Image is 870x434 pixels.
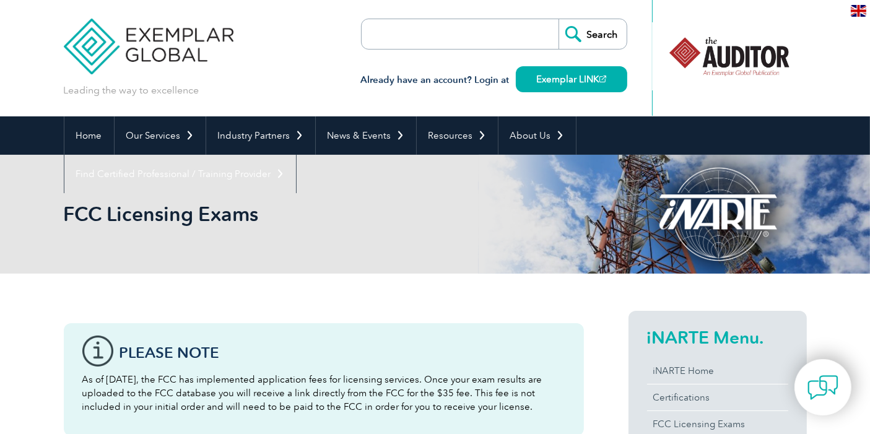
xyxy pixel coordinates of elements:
[64,84,199,97] p: Leading the way to excellence
[647,328,788,347] h2: iNARTE Menu.
[851,5,866,17] img: en
[559,19,627,49] input: Search
[417,116,498,155] a: Resources
[206,116,315,155] a: Industry Partners
[647,358,788,384] a: iNARTE Home
[82,373,565,414] p: As of [DATE], the FCC has implemented application fees for licensing services. Once your exam res...
[361,72,627,88] h3: Already have an account? Login at
[115,116,206,155] a: Our Services
[599,76,606,82] img: open_square.png
[807,372,838,403] img: contact-chat.png
[498,116,576,155] a: About Us
[120,345,565,360] h3: Please note
[64,116,114,155] a: Home
[64,204,584,224] h2: FCC Licensing Exams
[516,66,627,92] a: Exemplar LINK
[64,155,296,193] a: Find Certified Professional / Training Provider
[316,116,416,155] a: News & Events
[647,384,788,410] a: Certifications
